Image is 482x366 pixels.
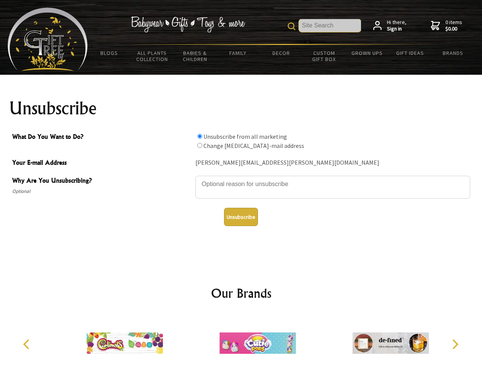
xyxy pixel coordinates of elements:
input: What Do You Want to Do? [197,134,202,139]
a: Gift Ideas [389,45,432,61]
input: Site Search [299,19,361,32]
a: 0 items$0.00 [431,19,462,32]
a: Custom Gift Box [303,45,346,67]
a: Decor [260,45,303,61]
input: What Do You Want to Do? [197,143,202,148]
a: Hi there,Sign in [373,19,406,32]
a: Grown Ups [345,45,389,61]
strong: Sign in [387,26,406,32]
label: Unsubscribe from all marketing [203,133,287,140]
span: What Do You Want to Do? [12,132,192,143]
img: Babyware - Gifts - Toys and more... [8,8,88,71]
textarea: Why Are You Unsubscribing? [195,176,470,199]
button: Next [447,336,463,353]
a: All Plants Collection [131,45,174,67]
a: Brands [432,45,475,61]
div: [PERSON_NAME][EMAIL_ADDRESS][PERSON_NAME][DOMAIN_NAME] [195,157,470,169]
span: Hi there, [387,19,406,32]
span: Why Are You Unsubscribing? [12,176,192,187]
a: Babies & Children [174,45,217,67]
a: BLOGS [88,45,131,61]
span: Optional [12,187,192,196]
a: Family [217,45,260,61]
h2: Our Brands [15,284,467,302]
label: Change [MEDICAL_DATA]-mail address [203,142,304,149]
strong: $0.00 [445,26,462,32]
h1: Unsubscribe [9,99,473,117]
img: product search [288,22,295,30]
button: Previous [19,336,36,353]
span: 0 items [445,19,462,32]
span: Your E-mail Address [12,158,192,169]
img: Babywear - Gifts - Toys & more [131,16,245,32]
button: Unsubscribe [224,208,258,226]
